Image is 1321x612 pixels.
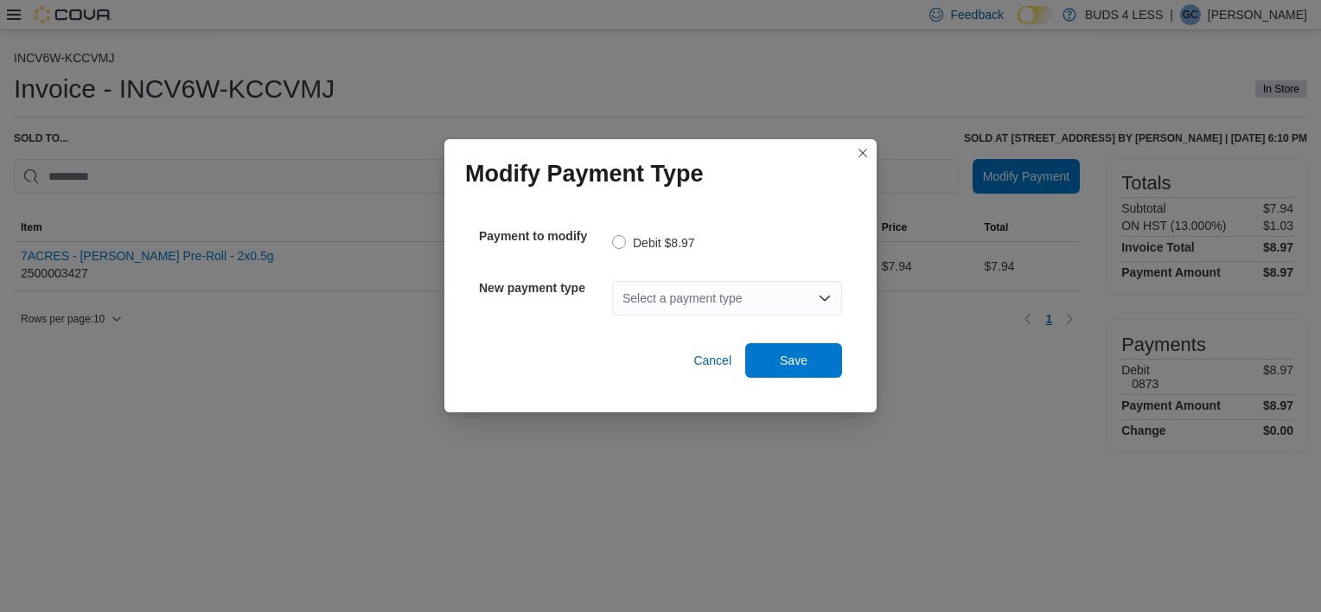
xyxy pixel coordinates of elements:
button: Cancel [686,343,738,378]
button: Closes this modal window [852,143,873,163]
input: Accessible screen reader label [622,288,624,309]
h1: Modify Payment Type [465,160,704,188]
button: Open list of options [818,291,832,305]
span: Save [780,352,807,369]
h5: New payment type [479,271,609,305]
span: Cancel [693,352,731,369]
h5: Payment to modify [479,219,609,253]
button: Save [745,343,842,378]
label: Debit $8.97 [612,233,695,253]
